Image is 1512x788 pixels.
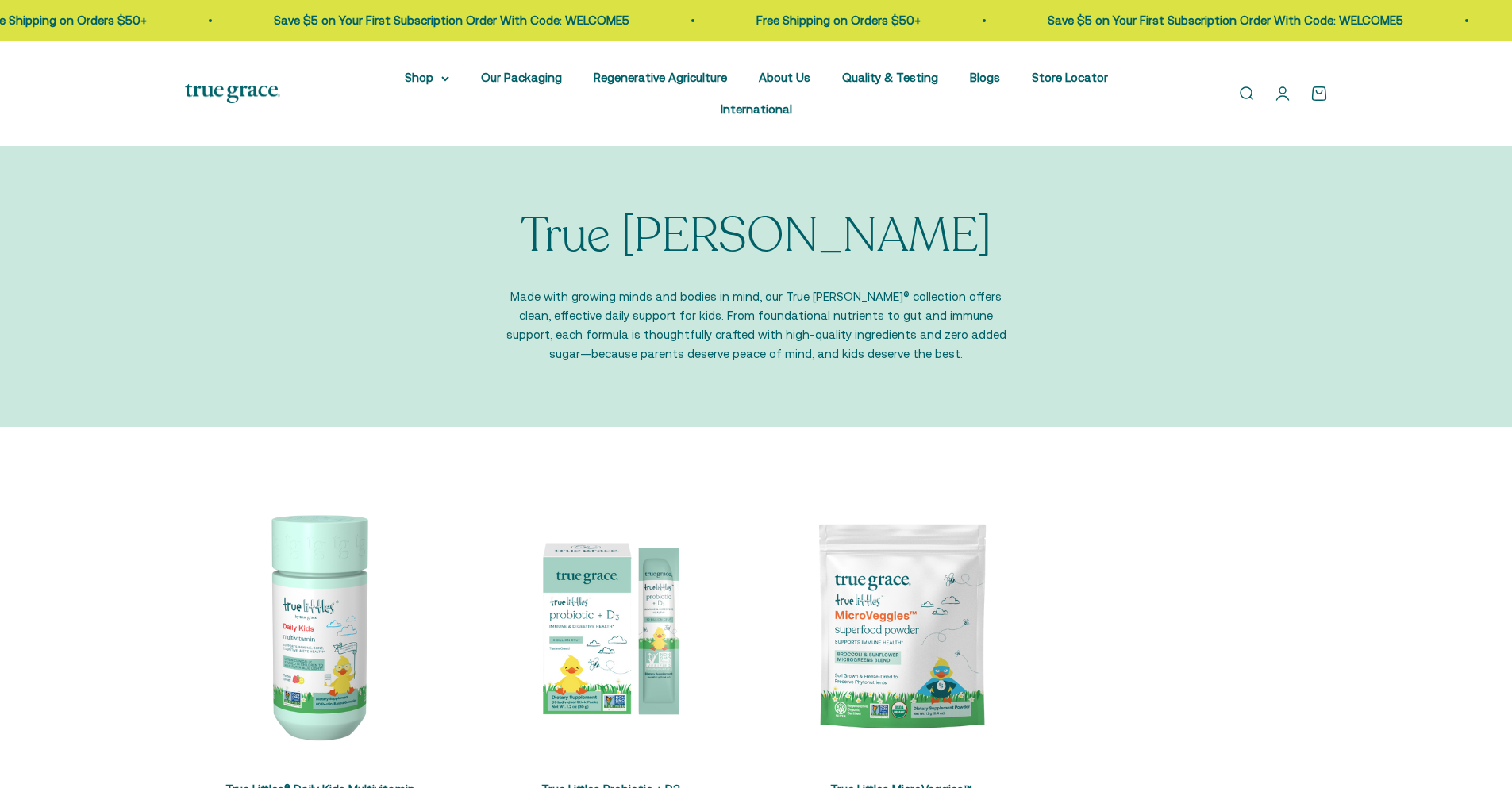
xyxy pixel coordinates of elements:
[1048,11,1403,30] p: Save $5 on Your First Subscription Order With Code: WELCOME5
[756,13,921,27] a: Free Shipping on Orders $50+
[721,102,792,116] a: International
[759,71,810,84] a: About Us
[970,71,1000,84] a: Blogs
[405,68,449,87] summary: Shop
[274,11,629,30] p: Save $5 on Your First Subscription Order With Code: WELCOME5
[766,490,1037,762] img: Kids Daily Superfood for Immune Health* Easy way for kids to get more greens in their diet Regene...
[842,71,938,84] a: Quality & Testing
[498,287,1014,363] p: Made with growing minds and bodies in mind, our True [PERSON_NAME]® collection offers clean, effe...
[521,209,991,262] p: True [PERSON_NAME]
[594,71,727,84] a: Regenerative Agriculture
[1032,71,1108,84] a: Store Locator
[185,490,456,762] img: True Littles® Daily Kids Multivitamin
[475,490,747,762] img: Vitamin D is essential for your little one’s development and immune health, and it can be tricky ...
[481,71,562,84] a: Our Packaging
